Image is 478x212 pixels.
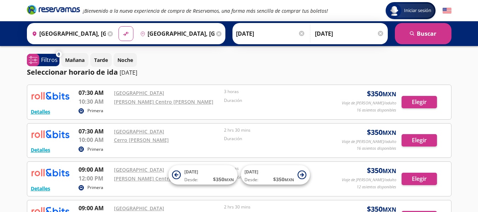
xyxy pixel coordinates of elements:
[114,53,137,67] button: Noche
[114,205,164,212] a: [GEOGRAPHIC_DATA]
[87,184,103,191] p: Primera
[79,88,110,97] p: 07:30 AM
[168,165,237,185] button: [DATE]Desde:$350MXN
[117,56,133,64] p: Noche
[31,108,50,115] button: Detalles
[236,25,305,42] input: Elegir Fecha
[184,169,198,175] span: [DATE]
[224,127,331,133] p: 2 hrs 30 mins
[114,137,169,143] a: Cerro [PERSON_NAME]
[90,53,112,67] button: Tarde
[87,146,103,153] p: Primera
[244,169,258,175] span: [DATE]
[184,177,198,183] span: Desde:
[342,177,396,183] p: Viaje de [PERSON_NAME]/adulto
[241,165,310,185] button: [DATE]Desde:$350MXN
[83,7,328,14] em: ¡Bienvenido a la nueva experiencia de compra de Reservamos, una forma más sencilla de comprar tus...
[31,88,70,103] img: RESERVAMOS
[94,56,108,64] p: Tarde
[244,177,258,183] span: Desde:
[137,25,214,42] input: Buscar Destino
[367,165,396,176] span: $ 350
[29,25,106,42] input: Buscar Origen
[79,97,110,106] p: 10:30 AM
[401,7,434,14] span: Iniciar sesión
[224,136,331,142] p: Duración
[402,96,437,108] button: Elegir
[342,100,396,106] p: Viaje de [PERSON_NAME]/adulto
[224,177,234,182] small: MXN
[114,166,164,173] a: [GEOGRAPHIC_DATA]
[213,176,234,183] span: $ 350
[114,90,164,96] a: [GEOGRAPHIC_DATA]
[27,67,118,78] p: Seleccionar horario de ida
[87,108,103,114] p: Primera
[367,88,396,99] span: $ 350
[114,128,164,135] a: [GEOGRAPHIC_DATA]
[61,53,88,67] button: Mañana
[342,139,396,145] p: Viaje de [PERSON_NAME]/adulto
[402,134,437,147] button: Elegir
[27,4,80,17] a: Brand Logo
[357,107,396,113] p: 16 asientos disponibles
[443,6,451,15] button: English
[79,165,110,174] p: 09:00 AM
[273,176,294,183] span: $ 350
[382,167,396,175] small: MXN
[114,98,213,105] a: [PERSON_NAME] Centro [PERSON_NAME]
[58,51,60,57] span: 0
[65,56,85,64] p: Mañana
[315,25,384,42] input: Opcional
[402,173,437,185] button: Elegir
[31,146,50,154] button: Detalles
[367,127,396,138] span: $ 350
[27,4,80,15] i: Brand Logo
[79,136,110,144] p: 10:00 AM
[395,23,451,44] button: Buscar
[382,129,396,137] small: MXN
[357,184,396,190] p: 12 asientos disponibles
[357,145,396,151] p: 16 asientos disponibles
[79,127,110,136] p: 07:30 AM
[114,175,213,182] a: [PERSON_NAME] Centro [PERSON_NAME]
[79,174,110,183] p: 12:00 PM
[41,56,58,64] p: Filtros
[382,90,396,98] small: MXN
[224,88,331,95] p: 3 horas
[31,165,70,179] img: RESERVAMOS
[31,185,50,192] button: Detalles
[284,177,294,182] small: MXN
[120,68,137,77] p: [DATE]
[27,54,59,66] button: 0Filtros
[224,204,331,210] p: 2 hrs 30 mins
[31,127,70,141] img: RESERVAMOS
[224,97,331,104] p: Duración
